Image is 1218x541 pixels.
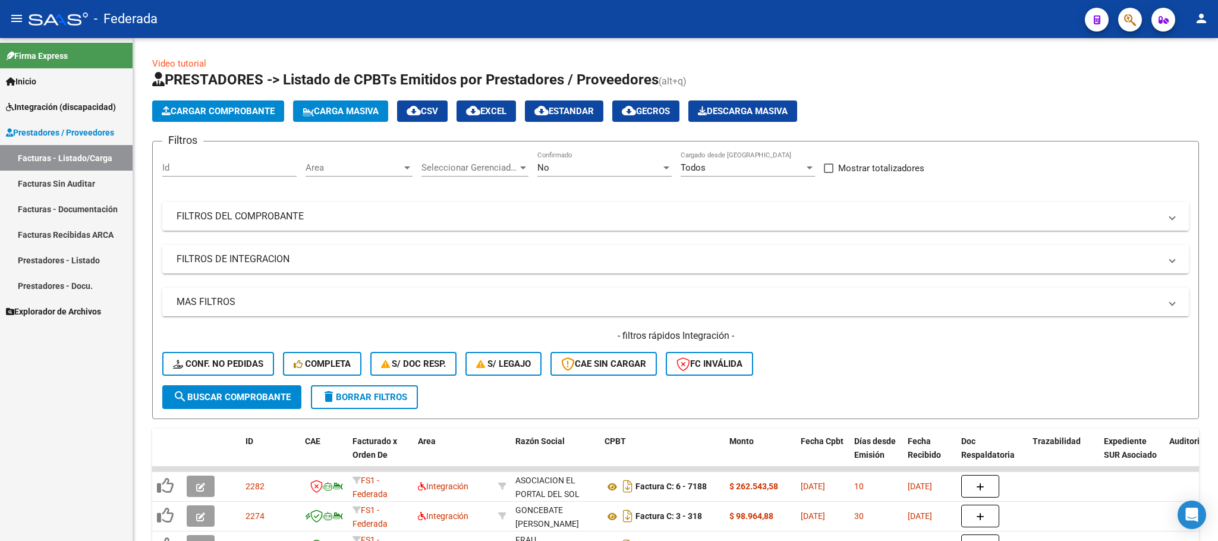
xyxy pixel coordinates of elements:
[246,511,265,521] span: 2274
[407,103,421,118] mat-icon: cloud_download
[418,436,436,446] span: Area
[1028,429,1099,481] datatable-header-cell: Trazabilidad
[305,436,320,446] span: CAE
[561,358,646,369] span: CAE SIN CARGAR
[620,477,635,496] i: Descargar documento
[534,103,549,118] mat-icon: cloud_download
[801,511,825,521] span: [DATE]
[152,58,206,69] a: Video tutorial
[152,100,284,122] button: Cargar Comprobante
[162,288,1189,316] mat-expansion-panel-header: MAS FILTROS
[177,210,1160,223] mat-panel-title: FILTROS DEL COMPROBANTE
[801,482,825,491] span: [DATE]
[177,253,1160,266] mat-panel-title: FILTROS DE INTEGRACION
[725,429,796,481] datatable-header-cell: Monto
[466,106,506,117] span: EXCEL
[1194,11,1208,26] mat-icon: person
[353,476,388,499] span: FS1 - Federada
[511,429,600,481] datatable-header-cell: Razón Social
[465,352,542,376] button: S/ legajo
[152,71,659,88] span: PRESTADORES -> Listado de CPBTs Emitidos por Prestadores / Proveedores
[348,429,413,481] datatable-header-cell: Facturado x Orden De
[515,436,565,446] span: Razón Social
[322,389,336,404] mat-icon: delete
[600,429,725,481] datatable-header-cell: CPBT
[162,245,1189,273] mat-expansion-panel-header: FILTROS DE INTEGRACION
[903,429,956,481] datatable-header-cell: Fecha Recibido
[854,511,864,521] span: 30
[162,329,1189,342] h4: - filtros rápidos Integración -
[294,358,351,369] span: Completa
[612,100,679,122] button: Gecros
[688,100,797,122] app-download-masive: Descarga masiva de comprobantes (adjuntos)
[1033,436,1081,446] span: Trazabilidad
[476,358,531,369] span: S/ legajo
[407,106,438,117] span: CSV
[729,482,778,491] strong: $ 262.543,58
[1104,436,1157,460] span: Expediente SUR Asociado
[457,100,516,122] button: EXCEL
[421,162,518,173] span: Seleccionar Gerenciador
[353,505,388,529] span: FS1 - Federada
[370,352,457,376] button: S/ Doc Resp.
[908,511,932,521] span: [DATE]
[418,482,468,491] span: Integración
[838,161,924,175] span: Mostrar totalizadores
[177,295,1160,309] mat-panel-title: MAS FILTROS
[413,429,493,481] datatable-header-cell: Area
[418,511,468,521] span: Integración
[620,507,635,526] i: Descargar documento
[956,429,1028,481] datatable-header-cell: Doc Respaldatoria
[854,436,896,460] span: Días desde Emisión
[162,132,203,149] h3: Filtros
[6,305,101,318] span: Explorador de Archivos
[666,352,753,376] button: FC Inválida
[173,389,187,404] mat-icon: search
[6,126,114,139] span: Prestadores / Proveedores
[306,162,402,173] span: Area
[729,511,773,521] strong: $ 98.964,88
[397,100,448,122] button: CSV
[353,436,397,460] span: Facturado x Orden De
[525,100,603,122] button: Estandar
[796,429,849,481] datatable-header-cell: Fecha Cpbt
[659,76,687,87] span: (alt+q)
[466,103,480,118] mat-icon: cloud_download
[635,482,707,492] strong: Factura C: 6 - 7188
[162,385,301,409] button: Buscar Comprobante
[515,504,595,529] div: 27332737193
[162,106,275,117] span: Cargar Comprobante
[162,202,1189,231] mat-expansion-panel-header: FILTROS DEL COMPROBANTE
[681,162,706,173] span: Todos
[10,11,24,26] mat-icon: menu
[311,385,418,409] button: Borrar Filtros
[246,436,253,446] span: ID
[94,6,158,32] span: - Federada
[534,106,594,117] span: Estandar
[293,100,388,122] button: Carga Masiva
[241,429,300,481] datatable-header-cell: ID
[6,75,36,88] span: Inicio
[6,100,116,114] span: Integración (discapacidad)
[908,436,941,460] span: Fecha Recibido
[688,100,797,122] button: Descarga Masiva
[303,106,379,117] span: Carga Masiva
[908,482,932,491] span: [DATE]
[515,474,595,499] div: 30538328924
[300,429,348,481] datatable-header-cell: CAE
[622,106,670,117] span: Gecros
[698,106,788,117] span: Descarga Masiva
[635,512,702,521] strong: Factura C: 3 - 318
[729,436,754,446] span: Monto
[550,352,657,376] button: CAE SIN CARGAR
[605,436,626,446] span: CPBT
[1178,501,1206,529] div: Open Intercom Messenger
[162,352,274,376] button: Conf. no pedidas
[246,482,265,491] span: 2282
[6,49,68,62] span: Firma Express
[1099,429,1165,481] datatable-header-cell: Expediente SUR Asociado
[676,358,742,369] span: FC Inválida
[537,162,549,173] span: No
[961,436,1015,460] span: Doc Respaldatoria
[1169,436,1204,446] span: Auditoria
